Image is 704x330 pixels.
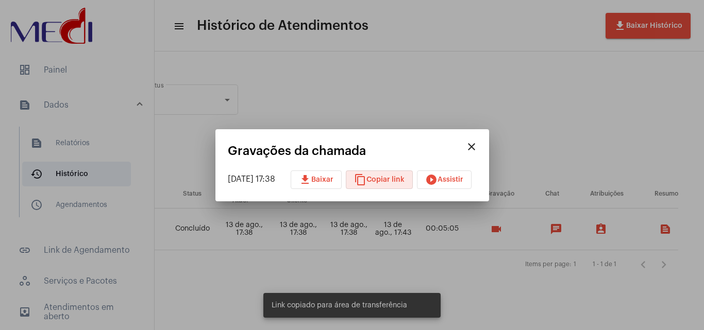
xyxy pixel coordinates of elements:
[272,300,407,310] span: Link copiado para área de transferência
[346,170,413,189] button: Copiar link
[291,170,342,189] button: Baixar
[228,144,461,158] mat-card-title: Gravações da chamada
[425,176,463,183] span: Assistir
[425,173,438,186] mat-icon: play_circle_filled
[228,175,275,183] span: [DATE] 17:38
[354,176,405,183] span: Copiar link
[299,173,311,186] mat-icon: download
[354,173,366,186] mat-icon: content_copy
[299,176,333,183] span: Baixar
[465,141,478,153] mat-icon: close
[417,170,472,189] button: Assistir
